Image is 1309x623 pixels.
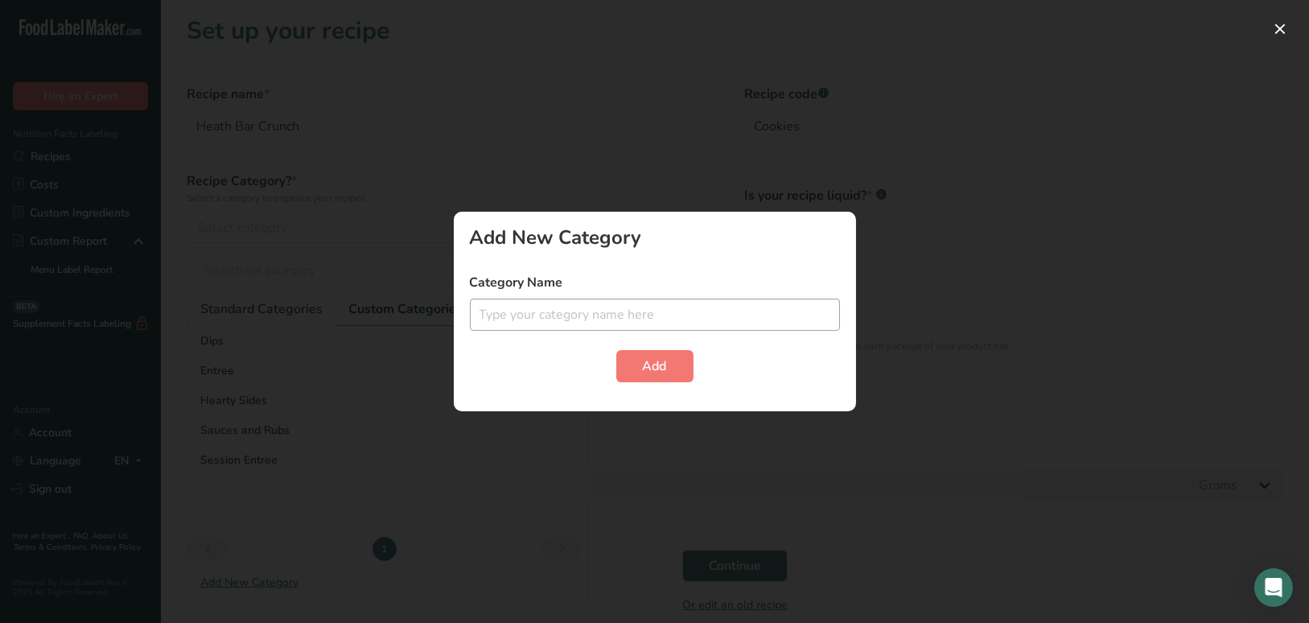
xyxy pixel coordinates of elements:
div: Add New Category [470,228,840,247]
div: Open Intercom Messenger [1254,568,1293,607]
label: Category Name [470,273,840,292]
button: Add [616,350,694,382]
input: Type your category name here [470,299,840,331]
span: Add [643,357,667,376]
